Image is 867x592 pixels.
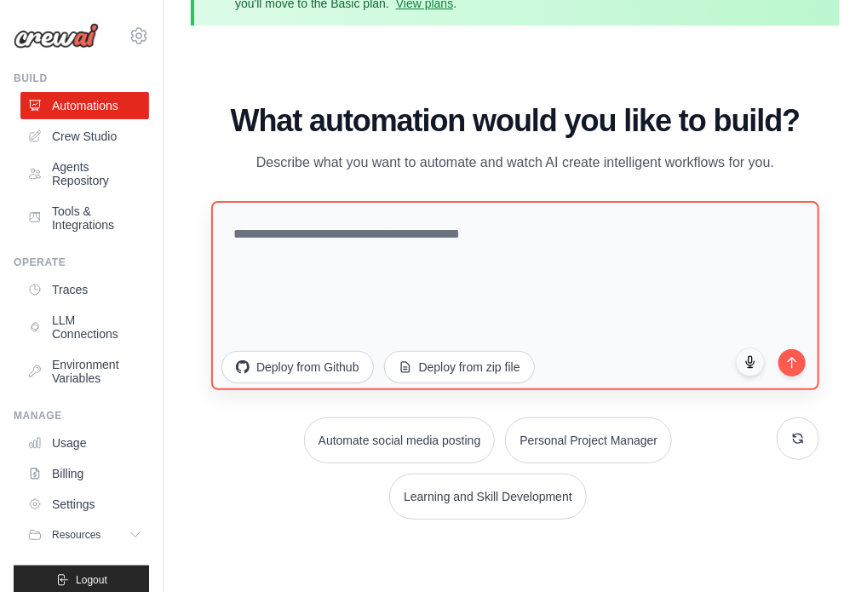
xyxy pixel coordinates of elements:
[20,460,149,487] a: Billing
[304,417,496,463] button: Automate social media posting
[20,429,149,457] a: Usage
[782,510,867,592] iframe: Chat Widget
[221,351,374,383] button: Deploy from Github
[20,276,149,303] a: Traces
[52,528,100,542] span: Resources
[20,123,149,150] a: Crew Studio
[20,198,149,239] a: Tools & Integrations
[211,104,819,138] h1: What automation would you like to build?
[14,72,149,85] div: Build
[384,351,535,383] button: Deploy from zip file
[20,521,149,549] button: Resources
[229,152,801,174] p: Describe what you want to automate and watch AI create intelligent workflows for you.
[20,351,149,392] a: Environment Variables
[14,23,99,49] img: Logo
[389,474,587,520] button: Learning and Skill Development
[14,409,149,422] div: Manage
[20,153,149,194] a: Agents Repository
[14,256,149,269] div: Operate
[505,417,672,463] button: Personal Project Manager
[20,307,149,348] a: LLM Connections
[782,510,867,592] div: Widget de chat
[76,573,107,587] span: Logout
[20,491,149,518] a: Settings
[20,92,149,119] a: Automations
